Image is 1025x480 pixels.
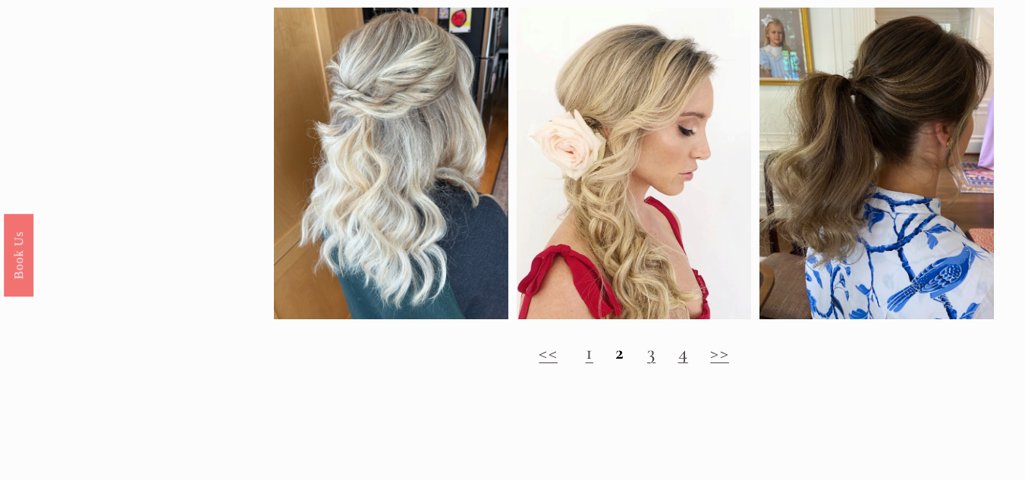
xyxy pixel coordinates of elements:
a: << [539,340,558,365]
a: Book Us [4,213,33,296]
strong: 2 [615,340,624,365]
a: 1 [586,340,593,365]
a: 3 [647,340,656,365]
a: >> [710,340,729,365]
a: 4 [678,340,688,365]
